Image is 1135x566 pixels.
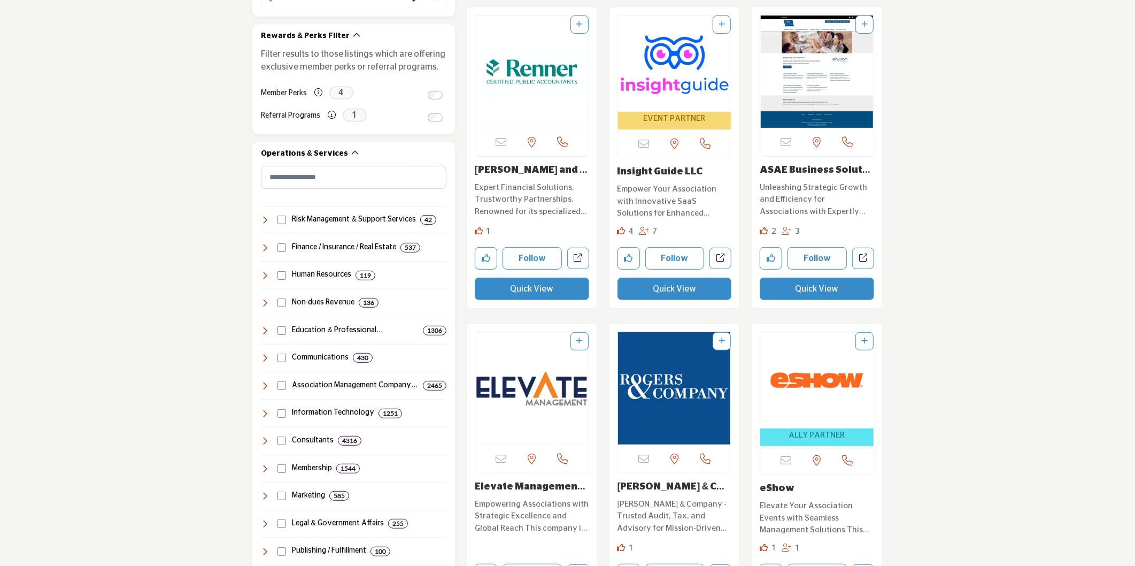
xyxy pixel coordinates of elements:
[261,31,350,42] h2: Rewards & Perks Filter
[567,248,589,270] a: Open renner-and-company-cpa-pc in new tab
[277,409,286,418] input: Select Information Technology checkbox
[760,247,782,270] button: Like company
[475,165,589,177] h3: Renner and Company CPA PC
[292,435,334,446] h4: Consultants: Expert guidance across various areas, including technology, marketing, leadership, f...
[653,227,658,235] span: 7
[292,270,351,280] h4: Human Resources: Services and solutions for employee management, benefits, recruiting, compliance...
[475,16,589,128] img: Renner and Company CPA PC
[428,91,443,100] input: Switch to Member Perks
[475,182,589,218] p: Expert Financial Solutions, Trustworthy Partnerships. Renowned for its specialized services in th...
[357,354,368,362] b: 430
[760,16,874,128] a: Open Listing in new tab
[618,332,731,445] a: Open Listing in new tab
[719,338,725,345] a: Add To List
[341,465,356,472] b: 1544
[576,21,583,28] a: Add To List
[277,437,286,445] input: Select Consultants checkbox
[639,226,658,238] div: Followers
[760,165,874,177] h3: ASAE Business Solutions
[292,297,354,308] h4: Non-dues Revenue: Programs like affinity partnerships, sponsorships, and other revenue-generating...
[475,247,497,270] button: Like company
[760,498,874,537] a: Elevate Your Association Events with Seamless Management Solutions This company specializes in pr...
[356,271,375,280] div: 119 Results For Human Resources
[760,484,794,493] a: eShow
[760,165,870,187] a: ASAE Business Soluti...
[475,16,589,128] a: Open Listing in new tab
[360,272,371,279] b: 119
[342,437,357,445] b: 4316
[795,544,800,552] span: 1
[277,464,286,473] input: Select Membership checkbox
[277,547,286,556] input: Select Publishing / Fulfillment checkbox
[277,519,286,528] input: Select Legal & Government Affairs checkbox
[787,247,847,270] button: Follow
[643,113,705,125] span: EVENT PARTNER
[277,354,286,362] input: Select Communications checkbox
[617,181,732,220] a: Empower Your Association with Innovative SaaS Solutions for Enhanced Engagement and Revenue Growt...
[363,299,374,307] b: 136
[617,278,732,300] button: Quick View
[427,382,442,389] b: 2465
[617,482,725,503] a: [PERSON_NAME] & Company PLL...
[292,215,415,225] h4: Risk Management & Support Services: Services for cancellation insurance and transportation soluti...
[618,16,731,130] a: Open Listing in new tab
[645,247,705,270] button: Follow
[329,86,353,100] span: 4
[405,244,416,251] b: 537
[388,519,408,529] div: 255 Results For Legal & Government Affairs
[475,227,483,235] i: Like
[719,21,725,28] a: Add To List
[629,227,634,235] span: 4
[261,166,446,189] input: Search Category
[760,332,874,429] img: eShow
[771,227,776,235] span: 2
[475,165,588,187] a: [PERSON_NAME] and Company C...
[760,332,874,447] a: Open Listing in new tab
[292,546,366,556] h4: Publishing / Fulfillment: Solutions for creating, distributing, and managing publications, direct...
[617,499,732,535] p: [PERSON_NAME] & Company - Trusted Audit, Tax, and Advisory for Mission-Driven Organizations At [P...
[370,547,390,556] div: 100 Results For Publishing / Fulfillment
[423,326,446,335] div: 1306 Results For Education & Professional Development
[475,179,589,218] a: Expert Financial Solutions, Trustworthy Partnerships. Renowned for its specialized services in th...
[617,481,732,493] h3: Rogers & Company PLLC
[618,16,731,112] img: Insight Guide LLC
[617,166,732,178] h3: Insight Guide LLC
[292,380,419,391] h4: Association Management Company (AMC): Professional management, strategic guidance, and operationa...
[329,491,349,501] div: 585 Results For Marketing
[277,326,286,335] input: Select Education & Professional Development checkbox
[420,215,436,225] div: 42 Results For Risk Management & Support Services
[379,409,402,418] div: 1251 Results For Information Technology
[782,226,800,238] div: Followers
[475,332,589,445] a: Open Listing in new tab
[475,332,589,445] img: Elevate Management Company
[503,247,562,270] button: Follow
[617,544,626,552] i: Like
[359,298,379,308] div: 136 Results For Non-dues Revenue
[277,216,286,224] input: Select Risk Management & Support Services checkbox
[760,483,874,495] h3: eShow
[475,278,589,300] button: Quick View
[861,21,868,28] a: Add To List
[760,278,874,300] button: Quick View
[277,492,286,500] input: Select Marketing checkbox
[617,247,640,270] button: Like company
[343,109,367,122] span: 1
[795,227,800,235] span: 3
[375,548,386,555] b: 100
[760,179,874,218] a: Unleashing Strategic Growth and Efficiency for Associations with Expertly Tailored Solutions Empo...
[617,496,732,535] a: [PERSON_NAME] & Company - Trusted Audit, Tax, and Advisory for Mission-Driven Organizations At [P...
[353,353,373,363] div: 430 Results For Communications
[475,496,589,535] a: Empowering Associations with Strategic Excellence and Global Reach This company is a leading prov...
[261,149,348,159] h2: Operations & Services
[617,183,732,220] p: Empower Your Association with Innovative SaaS Solutions for Enhanced Engagement and Revenue Growt...
[617,167,703,177] a: Insight Guide LLC
[760,544,768,552] i: Like
[427,327,442,334] b: 1306
[261,48,446,73] p: Filter results to those listings which are offering exclusive member perks or referral programs.
[428,113,443,122] input: Switch to Referral Programs
[782,542,800,555] div: Followers
[760,227,768,235] i: Likes
[261,84,307,103] label: Member Perks
[338,436,361,446] div: 4316 Results For Consultants
[475,481,589,493] h3: Elevate Management Company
